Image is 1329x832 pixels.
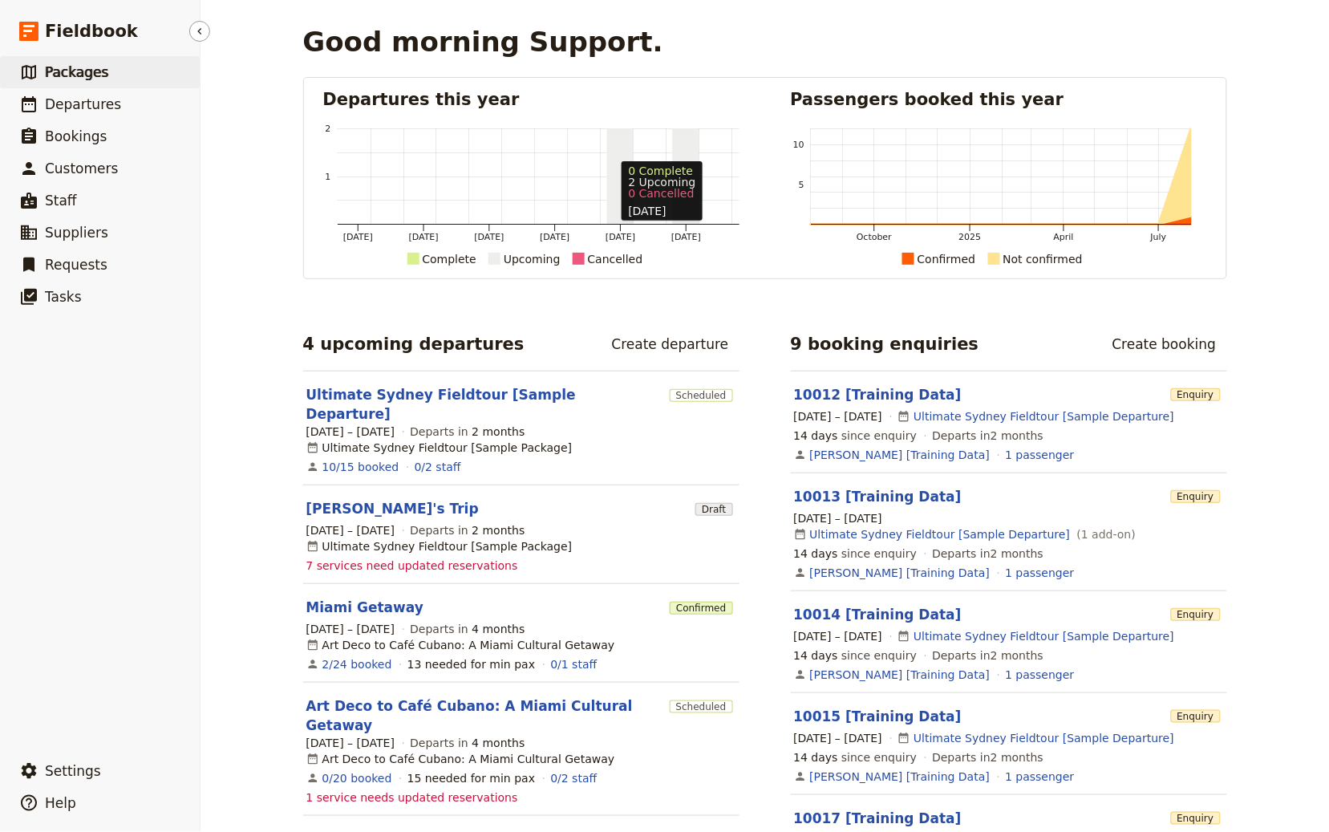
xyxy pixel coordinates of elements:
span: Departs in [410,424,525,440]
tspan: [DATE] [342,232,372,242]
span: 14 days [794,429,838,442]
span: [DATE] – [DATE] [306,621,395,637]
h1: Good morning Support. [303,26,663,58]
h2: Passengers booked this year [791,87,1207,112]
a: View the bookings for this departure [322,656,392,672]
div: Ultimate Sydney Fieldtour [Sample Package] [306,538,573,554]
a: 10015 [Training Data] [794,708,962,724]
a: 10017 [Training Data] [794,810,962,826]
a: Ultimate Sydney Fieldtour [Sample Departure] [306,385,663,424]
h2: 9 booking enquiries [791,332,979,356]
a: View the passengers for this booking [1006,565,1075,581]
a: Create booking [1102,331,1227,358]
a: [PERSON_NAME] [Training Data] [810,769,991,785]
a: Miami Getaway [306,598,424,617]
a: 0/2 staff [415,459,461,475]
span: Departs in [410,621,525,637]
span: Packages [45,64,108,80]
span: Departs in 2 months [932,546,1043,562]
span: Scheduled [670,389,733,402]
a: 0/1 staff [550,656,597,672]
a: 0/2 staff [550,770,597,786]
span: Enquiry [1171,812,1221,825]
div: Art Deco to Café Cubano: A Miami Cultural Getaway [306,637,615,653]
tspan: [DATE] [606,232,635,242]
span: 14 days [794,547,838,560]
span: 2 months [472,524,525,537]
tspan: July [1149,232,1166,242]
span: 4 months [472,737,525,749]
tspan: October [857,232,892,242]
a: View the passengers for this booking [1006,667,1075,683]
a: [PERSON_NAME] [Training Data] [810,447,991,463]
span: [DATE] – [DATE] [794,628,883,644]
span: 14 days [794,649,838,662]
a: 10013 [Training Data] [794,489,962,505]
span: ( 1 add-on ) [1073,526,1136,542]
tspan: [DATE] [540,232,569,242]
div: Complete [423,250,476,269]
span: Bookings [45,128,107,144]
tspan: [DATE] [474,232,504,242]
span: Customers [45,160,118,177]
span: Tasks [45,289,82,305]
span: Departs in 2 months [932,749,1043,765]
tspan: 5 [798,180,804,190]
a: [PERSON_NAME] [Training Data] [810,565,991,581]
tspan: 1 [325,172,330,182]
span: since enquiry [794,647,918,664]
span: Departures [45,96,121,112]
tspan: [DATE] [671,232,701,242]
tspan: 2 [325,124,330,134]
span: Enquiry [1171,608,1221,621]
tspan: 2025 [958,232,981,242]
span: since enquiry [794,546,918,562]
a: [PERSON_NAME] [Training Data] [810,667,991,683]
span: Requests [45,257,107,273]
tspan: 10 [793,140,804,150]
h2: 4 upcoming departures [303,332,525,356]
span: Fieldbook [45,19,138,43]
span: Departs in [410,735,525,751]
span: Enquiry [1171,710,1221,723]
span: Staff [45,193,77,209]
button: Hide menu [189,21,210,42]
span: Enquiry [1171,490,1221,503]
div: Not confirmed [1003,250,1084,269]
span: Scheduled [670,700,733,713]
span: Draft [695,503,732,516]
h2: Departures this year [323,87,739,112]
a: Ultimate Sydney Fieldtour [Sample Departure] [810,526,1071,542]
span: 4 months [472,623,525,635]
div: Cancelled [588,250,643,269]
div: 15 needed for min pax [407,770,536,786]
span: Departs in 2 months [932,428,1043,444]
span: Confirmed [670,602,732,615]
a: Ultimate Sydney Fieldtour [Sample Departure] [914,628,1174,644]
a: Create departure [602,331,739,358]
span: [DATE] – [DATE] [306,522,395,538]
a: Ultimate Sydney Fieldtour [Sample Departure] [914,730,1174,746]
a: 10014 [Training Data] [794,607,962,623]
span: 2 months [472,425,525,438]
span: [DATE] – [DATE] [794,730,883,746]
div: Upcoming [504,250,561,269]
a: View the passengers for this booking [1006,769,1075,785]
span: [DATE] – [DATE] [794,510,883,526]
span: 14 days [794,751,838,764]
span: [DATE] – [DATE] [306,735,395,751]
span: Help [45,795,76,811]
a: View the bookings for this departure [322,459,399,475]
tspan: April [1053,232,1073,242]
span: [DATE] – [DATE] [794,408,883,424]
div: 13 needed for min pax [407,656,536,672]
span: [DATE] – [DATE] [306,424,395,440]
a: [PERSON_NAME]'s Trip [306,499,479,518]
span: since enquiry [794,428,918,444]
a: Art Deco to Café Cubano: A Miami Cultural Getaway [306,696,663,735]
span: Departs in [410,522,525,538]
span: Settings [45,763,101,779]
span: Enquiry [1171,388,1221,401]
a: 10012 [Training Data] [794,387,962,403]
div: Ultimate Sydney Fieldtour [Sample Package] [306,440,573,456]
